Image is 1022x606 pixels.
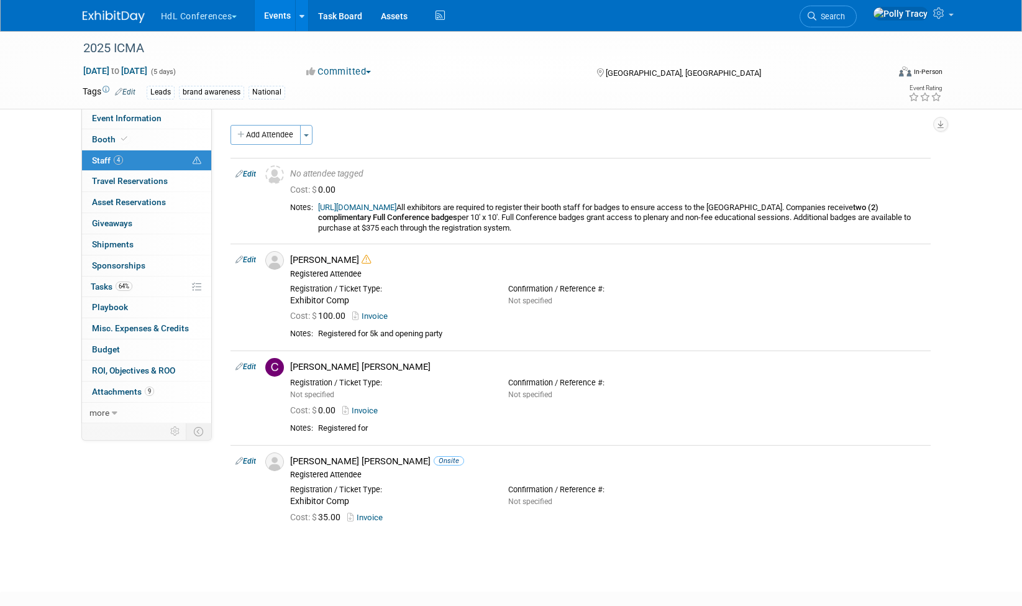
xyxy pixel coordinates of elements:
[290,203,313,213] div: Notes:
[193,155,201,167] span: Potential Scheduling Conflict -- at least one attendee is tagged in another overlapping event.
[82,382,211,402] a: Attachments9
[92,344,120,354] span: Budget
[290,470,926,480] div: Registered Attendee
[342,406,383,415] a: Invoice
[150,68,176,76] span: (5 days)
[82,360,211,381] a: ROI, Objectives & ROO
[265,165,284,184] img: Unassigned-User-Icon.png
[290,311,318,321] span: Cost: $
[186,423,211,439] td: Toggle Event Tabs
[82,192,211,213] a: Asset Reservations
[230,125,301,145] button: Add Attendee
[352,311,393,321] a: Invoice
[92,197,166,207] span: Asset Reservations
[508,378,708,388] div: Confirmation / Reference #:
[249,86,285,99] div: National
[92,365,175,375] span: ROI, Objectives & ROO
[362,255,371,264] i: Double-book Warning!
[92,134,130,144] span: Booth
[899,67,911,76] img: Format-Inperson.png
[290,269,926,279] div: Registered Attendee
[82,234,211,255] a: Shipments
[145,387,154,396] span: 9
[816,12,845,21] span: Search
[318,203,396,212] a: [URL][DOMAIN_NAME]
[318,203,878,223] b: two (2) complimentary Full Conference badges
[508,390,552,399] span: Not specified
[265,452,284,471] img: Associate-Profile-5.png
[92,239,134,249] span: Shipments
[82,255,211,276] a: Sponsorships
[109,66,121,76] span: to
[92,113,162,123] span: Event Information
[235,170,256,178] a: Edit
[82,318,211,339] a: Misc. Expenses & Credits
[79,37,870,60] div: 2025 ICMA
[318,329,926,339] div: Registered for 5k and opening party
[82,403,211,423] a: more
[82,171,211,191] a: Travel Reservations
[290,185,340,195] span: 0.00
[290,512,345,522] span: 35.00
[290,311,350,321] span: 100.00
[92,302,128,312] span: Playbook
[83,85,135,99] td: Tags
[147,86,175,99] div: Leads
[508,284,708,294] div: Confirmation / Reference #:
[92,387,154,397] span: Attachments
[508,296,552,305] span: Not specified
[115,88,135,96] a: Edit
[908,85,942,91] div: Event Rating
[508,497,552,506] span: Not specified
[290,295,490,306] div: Exhibitor Comp
[114,155,123,165] span: 4
[290,284,490,294] div: Registration / Ticket Type:
[82,297,211,318] a: Playbook
[290,378,490,388] div: Registration / Ticket Type:
[235,362,256,371] a: Edit
[92,260,145,270] span: Sponsorships
[508,485,708,495] div: Confirmation / Reference #:
[290,423,313,433] div: Notes:
[165,423,186,439] td: Personalize Event Tab Strip
[290,329,313,339] div: Notes:
[290,496,490,507] div: Exhibitor Comp
[290,390,334,399] span: Not specified
[82,108,211,129] a: Event Information
[290,512,318,522] span: Cost: $
[815,65,943,83] div: Event Format
[82,150,211,171] a: Staff4
[92,176,168,186] span: Travel Reservations
[318,203,926,234] div: All exhibitors are required to register their booth staff for badges to ensure access to the [GEO...
[83,65,148,76] span: [DATE] [DATE]
[89,408,109,418] span: more
[290,185,318,195] span: Cost: $
[606,68,761,78] span: [GEOGRAPHIC_DATA], [GEOGRAPHIC_DATA]
[265,251,284,270] img: Associate-Profile-5.png
[82,277,211,297] a: Tasks64%
[265,358,284,377] img: C.jpg
[82,129,211,150] a: Booth
[92,323,189,333] span: Misc. Expenses & Credits
[82,339,211,360] a: Budget
[434,456,464,466] span: Onsite
[91,282,132,292] span: Tasks
[302,65,376,78] button: Committed
[290,405,340,415] span: 0.00
[290,254,926,266] div: [PERSON_NAME]
[83,11,145,23] img: ExhibitDay
[290,168,926,180] div: No attendee tagged
[290,405,318,415] span: Cost: $
[290,485,490,495] div: Registration / Ticket Type:
[913,67,942,76] div: In-Person
[873,7,928,21] img: Polly Tracy
[290,361,926,373] div: [PERSON_NAME] [PERSON_NAME]
[347,513,388,522] a: Invoice
[235,457,256,466] a: Edit
[179,86,244,99] div: brand awareness
[92,155,123,165] span: Staff
[235,255,256,264] a: Edit
[82,213,211,234] a: Giveaways
[121,135,127,142] i: Booth reservation complete
[318,423,926,434] div: Registered for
